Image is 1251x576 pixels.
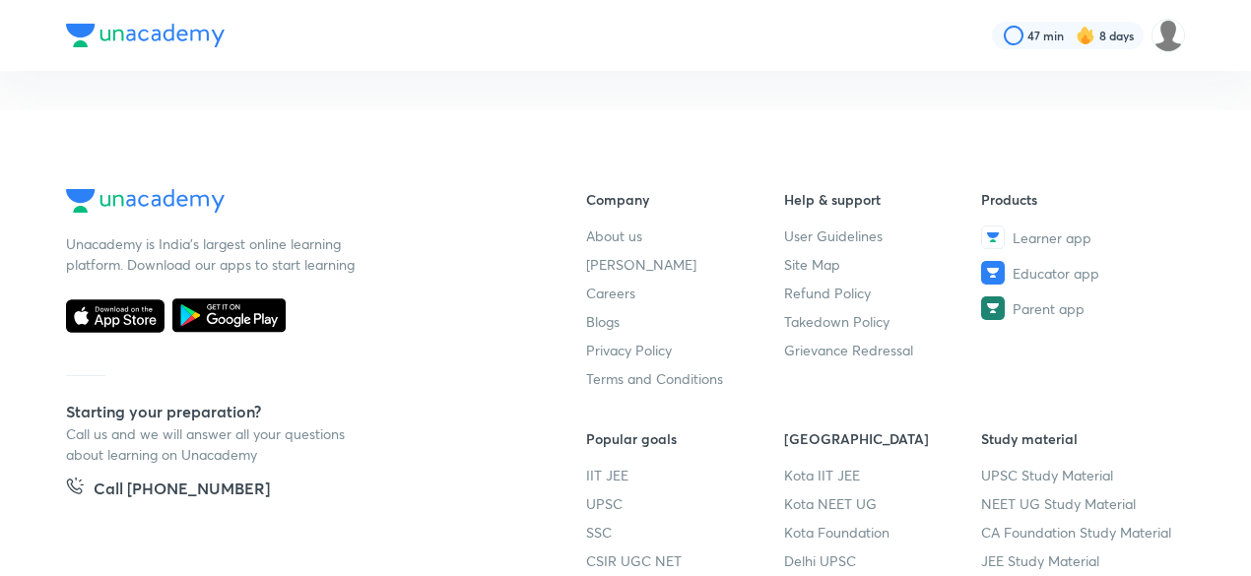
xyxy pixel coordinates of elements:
img: Parent app [981,296,1005,320]
p: Unacademy is India’s largest online learning platform. Download our apps to start learning [66,233,362,275]
p: Call us and we will answer all your questions about learning on Unacademy [66,423,362,465]
span: Educator app [1013,263,1099,284]
a: Grievance Redressal [784,340,982,360]
a: CSIR UGC NET [586,550,784,571]
img: Company Logo [66,24,225,47]
a: Parent app [981,296,1179,320]
a: Learner app [981,225,1179,249]
h6: Products [981,189,1179,210]
a: Careers [586,283,784,303]
h6: Help & support [784,189,982,210]
h5: Starting your preparation? [66,400,523,423]
a: UPSC [586,493,784,514]
span: Careers [586,283,635,303]
h6: Study material [981,428,1179,449]
a: Takedown Policy [784,311,982,332]
a: Call [PHONE_NUMBER] [66,477,270,504]
a: Terms and Conditions [586,368,784,389]
img: streak [1076,26,1095,45]
a: Site Map [784,254,982,275]
a: Delhi UPSC [784,550,982,571]
img: SAKSHI AGRAWAL [1152,19,1185,52]
a: NEET UG Study Material [981,493,1179,514]
h6: Company [586,189,784,210]
span: Learner app [1013,227,1091,248]
a: Blogs [586,311,784,332]
a: Privacy Policy [586,340,784,360]
a: User Guidelines [784,225,982,246]
a: [PERSON_NAME] [586,254,784,275]
a: Refund Policy [784,283,982,303]
h6: Popular goals [586,428,784,449]
a: Kota NEET UG [784,493,982,514]
a: Kota IIT JEE [784,465,982,485]
h5: Call [PHONE_NUMBER] [94,477,270,504]
a: Educator app [981,261,1179,285]
img: Learner app [981,225,1005,249]
a: IIT JEE [586,465,784,485]
a: About us [586,225,784,246]
a: Kota Foundation [784,522,982,543]
a: JEE Study Material [981,550,1179,571]
span: Parent app [1013,298,1085,319]
img: Educator app [981,261,1005,285]
a: Company Logo [66,189,523,218]
img: Company Logo [66,189,225,213]
a: UPSC Study Material [981,465,1179,485]
a: SSC [586,522,784,543]
h6: [GEOGRAPHIC_DATA] [784,428,982,449]
a: CA Foundation Study Material [981,522,1179,543]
